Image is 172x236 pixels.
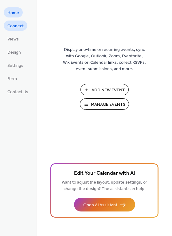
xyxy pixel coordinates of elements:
a: Design [4,47,25,57]
span: Add New Event [92,87,125,93]
a: Views [4,34,22,44]
span: Home [7,10,19,16]
span: Want to adjust the layout, update settings, or change the design? The assistant can help. [62,178,147,193]
a: Form [4,73,21,83]
span: Connect [7,23,24,29]
a: Connect [4,21,27,31]
a: Settings [4,60,27,70]
button: Manage Events [80,98,129,110]
a: Home [4,7,23,17]
span: Settings [7,63,23,69]
span: Manage Events [91,101,125,108]
span: Open AI Assistant [83,202,117,208]
button: Open AI Assistant [74,198,135,211]
span: Design [7,49,21,56]
button: Add New Event [80,84,129,95]
span: Contact Us [7,89,28,95]
span: Views [7,36,19,43]
span: Form [7,76,17,82]
span: Display one-time or recurring events, sync with Google, Outlook, Zoom, Eventbrite, Wix Events or ... [63,47,146,72]
a: Contact Us [4,86,32,97]
span: Edit Your Calendar with AI [74,169,135,178]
